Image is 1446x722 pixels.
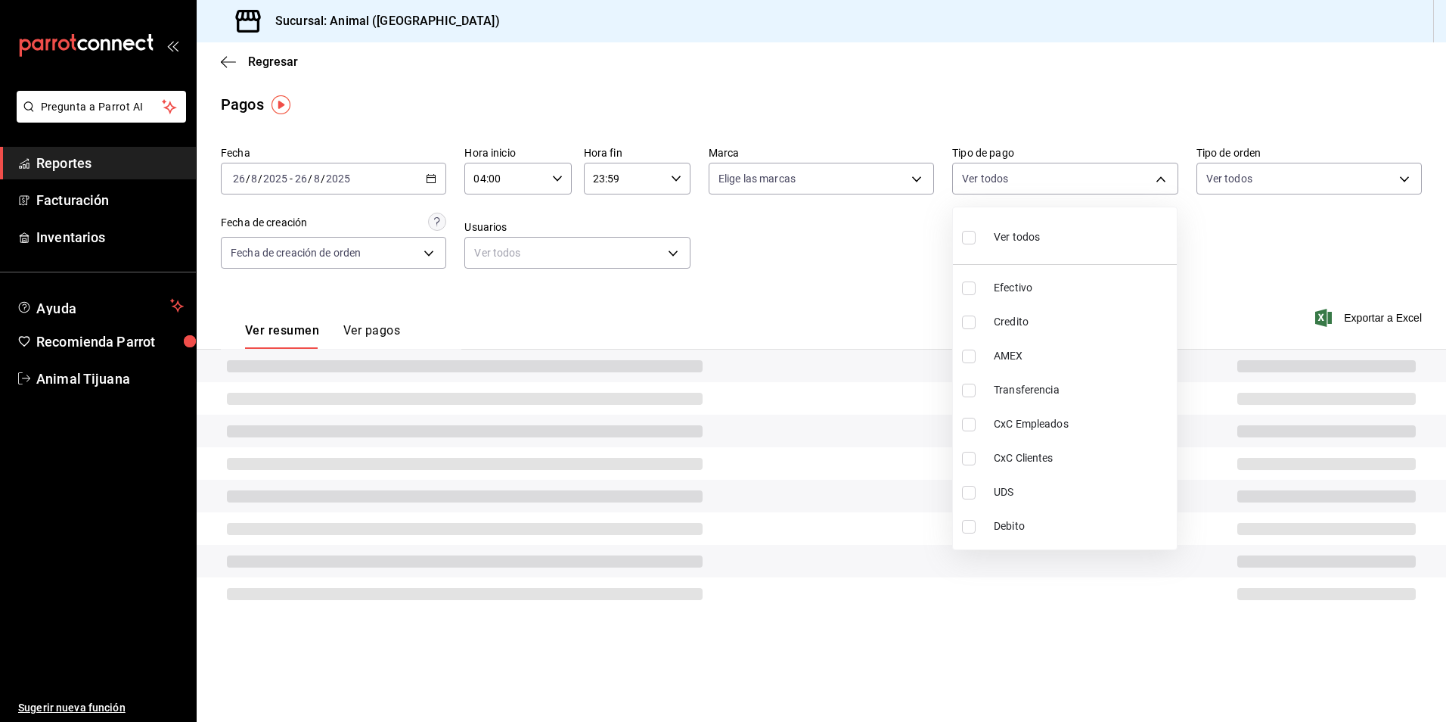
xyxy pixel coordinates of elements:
[994,229,1040,245] span: Ver todos
[994,450,1171,466] span: CxC Clientes
[272,95,290,114] img: Tooltip marker
[994,416,1171,432] span: CxC Empleados
[994,382,1171,398] span: Transferencia
[994,518,1171,534] span: Debito
[994,484,1171,500] span: UDS
[994,280,1171,296] span: Efectivo
[994,314,1171,330] span: Credito
[994,348,1171,364] span: AMEX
